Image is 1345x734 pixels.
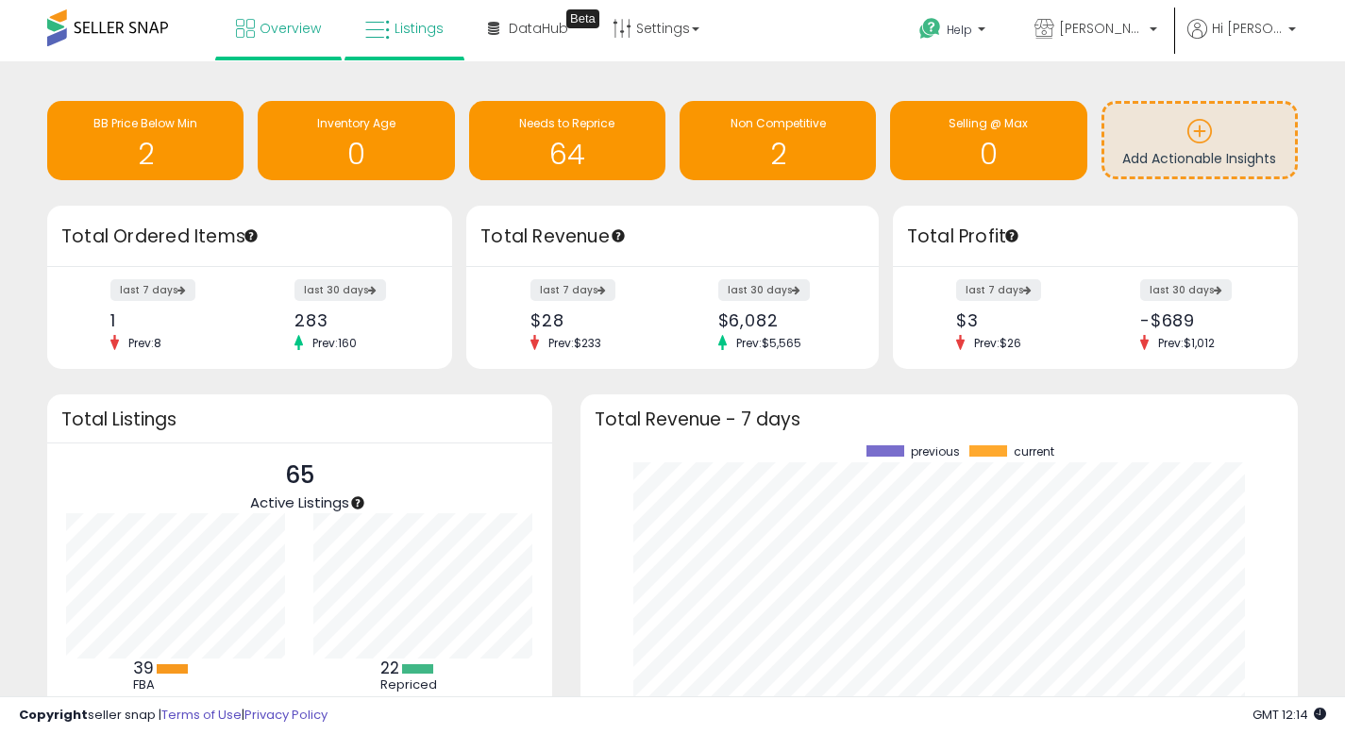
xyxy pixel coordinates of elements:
[907,224,1284,250] h3: Total Profit
[19,706,88,724] strong: Copyright
[1187,19,1296,61] a: Hi [PERSON_NAME]
[965,335,1031,351] span: Prev: $26
[727,335,811,351] span: Prev: $5,565
[244,706,328,724] a: Privacy Policy
[380,657,399,679] b: 22
[317,115,395,131] span: Inventory Age
[161,706,242,724] a: Terms of Use
[566,9,599,28] div: Tooltip anchor
[911,445,960,459] span: previous
[243,227,260,244] div: Tooltip anchor
[61,412,538,426] h3: Total Listings
[380,677,465,692] div: Repriced
[509,19,568,38] span: DataHub
[469,101,665,180] a: Needs to Reprice 64
[349,494,366,511] div: Tooltip anchor
[530,279,615,301] label: last 7 days
[110,279,195,301] label: last 7 days
[303,335,366,351] span: Prev: 160
[250,492,349,512] span: Active Listings
[395,19,444,38] span: Listings
[294,279,386,301] label: last 30 days
[530,310,658,330] div: $28
[689,139,866,170] h1: 2
[680,101,876,180] a: Non Competitive 2
[250,458,349,493] p: 65
[119,335,171,351] span: Prev: 8
[718,310,846,330] div: $6,082
[260,19,321,38] span: Overview
[1140,310,1265,330] div: -$689
[1003,227,1020,244] div: Tooltip anchor
[1059,19,1144,38] span: [PERSON_NAME] Distribution
[956,279,1041,301] label: last 7 days
[93,115,197,131] span: BB Price Below Min
[267,139,445,170] h1: 0
[133,657,154,679] b: 39
[1253,706,1326,724] span: 2025-10-9 12:14 GMT
[956,310,1081,330] div: $3
[294,310,419,330] div: 283
[61,224,438,250] h3: Total Ordered Items
[918,17,942,41] i: Get Help
[133,677,218,692] div: FBA
[1014,445,1054,459] span: current
[718,279,810,301] label: last 30 days
[539,335,611,351] span: Prev: $233
[1104,104,1295,176] a: Add Actionable Insights
[904,3,1004,61] a: Help
[610,227,627,244] div: Tooltip anchor
[19,707,328,725] div: seller snap | |
[479,139,656,170] h1: 64
[1122,149,1276,168] span: Add Actionable Insights
[47,101,244,180] a: BB Price Below Min 2
[595,412,1284,426] h3: Total Revenue - 7 days
[110,310,235,330] div: 1
[519,115,614,131] span: Needs to Reprice
[1212,19,1283,38] span: Hi [PERSON_NAME]
[480,224,865,250] h3: Total Revenue
[258,101,454,180] a: Inventory Age 0
[890,101,1086,180] a: Selling @ Max 0
[947,22,972,38] span: Help
[57,139,234,170] h1: 2
[1140,279,1232,301] label: last 30 days
[949,115,1028,131] span: Selling @ Max
[1149,335,1224,351] span: Prev: $1,012
[899,139,1077,170] h1: 0
[731,115,826,131] span: Non Competitive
